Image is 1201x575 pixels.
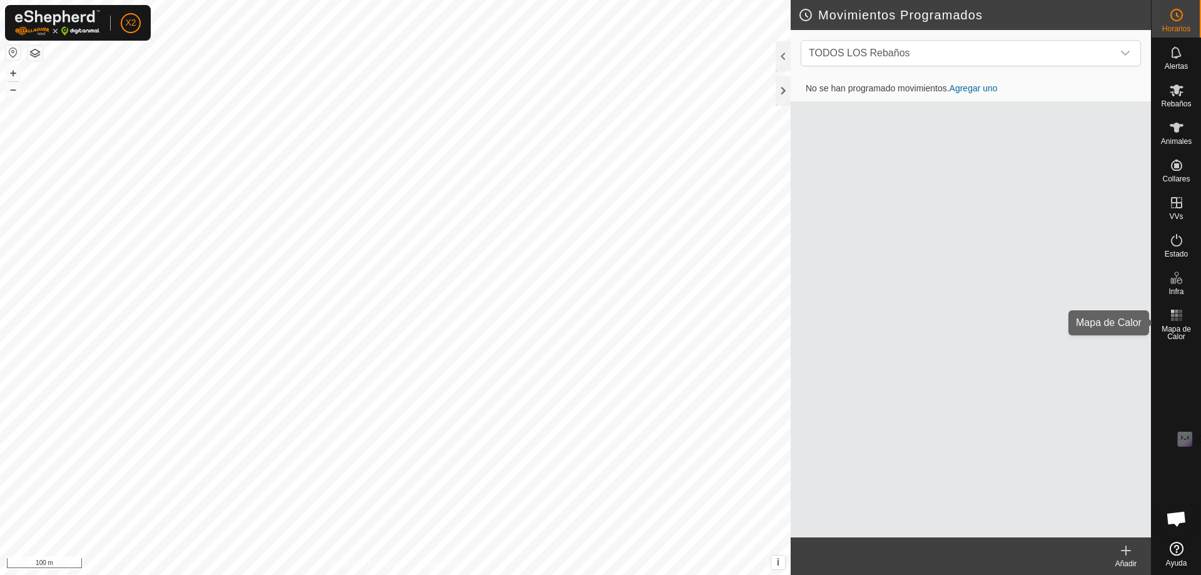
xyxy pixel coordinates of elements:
[1155,325,1198,340] span: Mapa de Calor
[1168,288,1183,295] span: Infra
[1162,175,1190,183] span: Collares
[1158,500,1195,537] div: Chat abierto
[15,10,100,36] img: Logo Gallagher
[1161,138,1192,145] span: Animales
[125,16,136,29] span: X2
[1113,41,1138,66] div: dropdown trigger
[1161,100,1191,108] span: Rebaños
[1152,537,1201,572] a: Ayuda
[771,556,785,569] button: i
[6,45,21,60] button: Restablecer Mapa
[809,48,910,58] span: TODOS LOS Rebaños
[6,66,21,81] button: +
[1166,559,1187,567] span: Ayuda
[6,82,21,97] button: –
[28,46,43,61] button: Capas del Mapa
[331,559,403,570] a: Política de Privacidad
[950,83,998,93] a: Agregar uno
[1169,213,1183,220] span: VVs
[1165,63,1188,70] span: Alertas
[418,559,460,570] a: Contáctenos
[1165,250,1188,258] span: Estado
[1162,25,1190,33] span: Horarios
[798,8,1151,23] h2: Movimientos Programados
[804,41,1113,66] span: TODOS LOS Rebaños
[1101,558,1151,569] div: Añadir
[777,557,779,567] span: i
[796,83,1008,93] span: No se han programado movimientos.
